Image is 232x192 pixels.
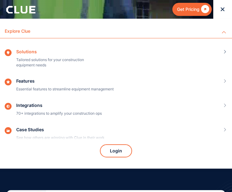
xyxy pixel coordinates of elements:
[172,3,212,16] a: Get Pricing
[5,38,227,151] nav: Explore Clue
[120,105,232,192] iframe: Chat Widget
[100,144,132,157] a: Login
[177,5,200,13] div: Get Pricing
[200,5,209,13] div: 
[5,25,219,38] div: Explore Clue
